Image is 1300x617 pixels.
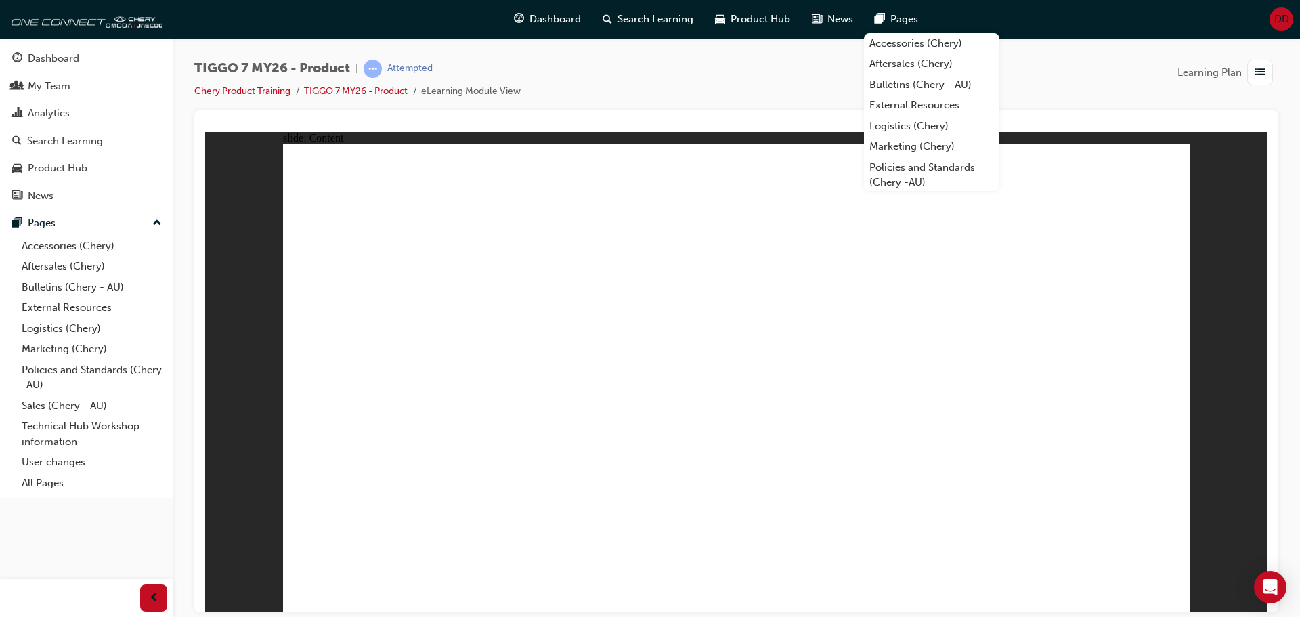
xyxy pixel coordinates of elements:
[16,297,167,318] a: External Resources
[864,5,929,33] a: pages-iconPages
[16,360,167,396] a: Policies and Standards (Chery -AU)
[194,85,290,97] a: Chery Product Training
[503,5,592,33] a: guage-iconDashboard
[617,12,693,27] span: Search Learning
[864,136,999,157] a: Marketing (Chery)
[28,161,87,176] div: Product Hub
[152,215,162,232] span: up-icon
[12,190,22,203] span: news-icon
[364,60,382,78] span: learningRecordVerb_ATTEMPT-icon
[603,11,612,28] span: search-icon
[514,11,524,28] span: guage-icon
[28,106,70,121] div: Analytics
[16,318,167,339] a: Logistics (Chery)
[1254,571,1286,603] div: Open Intercom Messenger
[864,75,999,95] a: Bulletins (Chery - AU)
[149,590,159,607] span: prev-icon
[890,12,918,27] span: Pages
[864,95,999,116] a: External Resources
[827,12,853,27] span: News
[5,74,167,99] a: My Team
[5,184,167,209] a: News
[355,61,358,77] span: |
[5,101,167,126] a: Analytics
[864,116,999,137] a: Logistics (Chery)
[12,163,22,175] span: car-icon
[5,156,167,181] a: Product Hub
[12,108,22,120] span: chart-icon
[715,11,725,28] span: car-icon
[421,84,521,100] li: eLearning Module View
[864,54,999,75] a: Aftersales (Chery)
[1177,65,1242,81] span: Learning Plan
[28,188,53,204] div: News
[16,339,167,360] a: Marketing (Chery)
[731,12,790,27] span: Product Hub
[304,85,408,97] a: TIGGO 7 MY26 - Product
[1274,12,1289,27] span: DD
[812,11,822,28] span: news-icon
[12,217,22,230] span: pages-icon
[1270,7,1293,31] button: DD
[7,5,162,33] img: oneconnect
[12,135,22,148] span: search-icon
[16,473,167,494] a: All Pages
[28,51,79,66] div: Dashboard
[27,133,103,149] div: Search Learning
[28,215,56,231] div: Pages
[1255,64,1265,81] span: list-icon
[5,46,167,71] a: Dashboard
[592,5,704,33] a: search-iconSearch Learning
[529,12,581,27] span: Dashboard
[5,211,167,236] button: Pages
[16,236,167,257] a: Accessories (Chery)
[16,256,167,277] a: Aftersales (Chery)
[194,61,350,77] span: TIGGO 7 MY26 - Product
[16,452,167,473] a: User changes
[28,79,70,94] div: My Team
[12,81,22,93] span: people-icon
[1177,60,1278,85] button: Learning Plan
[864,157,999,193] a: Policies and Standards (Chery -AU)
[704,5,801,33] a: car-iconProduct Hub
[387,62,433,75] div: Attempted
[5,43,167,211] button: DashboardMy TeamAnalyticsSearch LearningProduct HubNews
[16,416,167,452] a: Technical Hub Workshop information
[16,396,167,417] a: Sales (Chery - AU)
[875,11,885,28] span: pages-icon
[801,5,864,33] a: news-iconNews
[12,53,22,65] span: guage-icon
[864,33,999,54] a: Accessories (Chery)
[5,129,167,154] a: Search Learning
[16,277,167,298] a: Bulletins (Chery - AU)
